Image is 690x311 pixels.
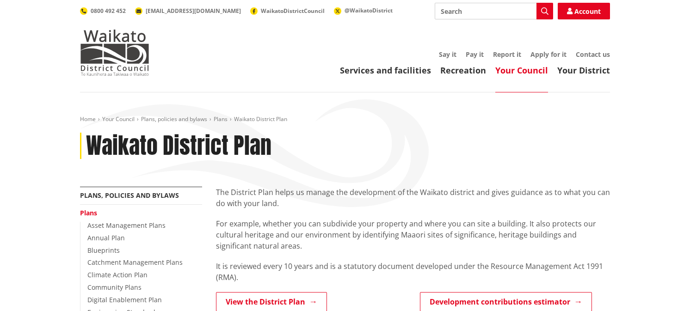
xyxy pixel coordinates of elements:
h1: Waikato District Plan [86,133,271,159]
a: Catchment Management Plans [87,258,183,267]
span: @WaikatoDistrict [345,6,393,14]
span: 0800 492 452 [91,7,126,15]
a: Blueprints [87,246,120,255]
nav: breadcrumb [80,116,610,123]
input: Search input [435,3,553,19]
a: Annual Plan [87,233,125,242]
p: It is reviewed every 10 years and is a statutory document developed under the Resource Management... [216,261,610,283]
a: Community Plans [87,283,142,292]
p: For example, whether you can subdivide your property and where you can site a building. It also p... [216,218,610,251]
a: Say it [439,50,456,59]
a: Plans [80,208,97,217]
a: Home [80,115,96,123]
a: @WaikatoDistrict [334,6,393,14]
a: Recreation [440,65,486,76]
a: Account [558,3,610,19]
span: WaikatoDistrictCouncil [261,7,325,15]
a: Climate Action Plan [87,270,148,279]
a: Apply for it [530,50,567,59]
a: Report it [493,50,521,59]
a: Your District [557,65,610,76]
a: Digital Enablement Plan [87,295,162,304]
a: Services and facilities [340,65,431,76]
a: 0800 492 452 [80,7,126,15]
a: Plans, policies and bylaws [80,191,179,200]
a: Your Council [495,65,548,76]
a: Plans [214,115,228,123]
a: Contact us [576,50,610,59]
a: WaikatoDistrictCouncil [250,7,325,15]
a: [EMAIL_ADDRESS][DOMAIN_NAME] [135,7,241,15]
a: Pay it [466,50,484,59]
img: Waikato District Council - Te Kaunihera aa Takiwaa o Waikato [80,30,149,76]
a: Your Council [102,115,135,123]
a: Plans, policies and bylaws [141,115,207,123]
a: Asset Management Plans [87,221,166,230]
p: The District Plan helps us manage the development of the Waikato district and gives guidance as t... [216,187,610,209]
span: Waikato District Plan [234,115,287,123]
span: [EMAIL_ADDRESS][DOMAIN_NAME] [146,7,241,15]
